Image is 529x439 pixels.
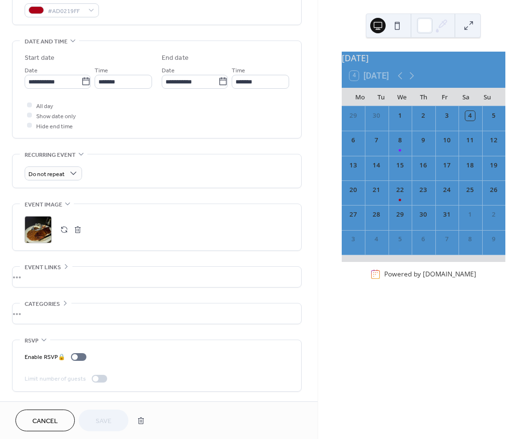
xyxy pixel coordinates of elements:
div: 16 [418,161,428,170]
button: Cancel [15,410,75,431]
span: Date [162,65,175,75]
div: 26 [489,185,499,195]
div: Th [413,88,434,106]
div: 31 [442,210,452,219]
a: [DOMAIN_NAME] [423,270,476,279]
div: 2 [489,210,499,219]
span: Do not repeat [28,168,65,179]
div: 21 [372,185,381,195]
div: 10 [442,136,452,145]
div: 24 [442,185,452,195]
span: Event links [25,262,61,273]
span: Date [25,65,38,75]
div: Sa [455,88,476,106]
div: 5 [395,234,405,244]
div: 1 [395,111,405,121]
div: 22 [395,185,405,195]
div: 7 [442,234,452,244]
div: 27 [348,210,358,219]
div: 20 [348,185,358,195]
span: Categories [25,299,60,309]
span: Show date only [36,111,76,121]
div: Fr [434,88,455,106]
span: Hide end time [36,121,73,131]
span: Date and time [25,37,68,47]
span: Event image [25,200,62,210]
div: 28 [372,210,381,219]
div: End date [162,53,189,63]
div: 9 [489,234,499,244]
div: ••• [13,267,301,287]
div: 9 [418,136,428,145]
div: Su [476,88,498,106]
div: 6 [348,136,358,145]
div: 4 [372,234,381,244]
div: 29 [395,210,405,219]
div: Tu [371,88,392,106]
div: 4 [465,111,475,121]
div: 30 [418,210,428,219]
div: 3 [442,111,452,121]
div: Limit number of guests [25,374,86,384]
div: 25 [465,185,475,195]
div: Mo [349,88,371,106]
span: All day [36,101,53,111]
div: 15 [395,161,405,170]
div: 14 [372,161,381,170]
div: 2 [418,111,428,121]
div: ••• [13,303,301,324]
div: 8 [465,234,475,244]
div: 1 [465,210,475,219]
div: [DATE] [342,52,505,64]
span: RSVP [25,336,39,346]
div: 3 [348,234,358,244]
div: We [391,88,413,106]
div: 11 [465,136,475,145]
div: 7 [372,136,381,145]
div: 17 [442,161,452,170]
div: ; [25,216,52,243]
span: Recurring event [25,150,76,160]
div: Powered by [384,270,476,279]
div: 19 [489,161,499,170]
span: Time [95,65,108,75]
div: 12 [489,136,499,145]
span: Cancel [32,416,58,426]
div: 5 [489,111,499,121]
span: #AD0219FF [48,6,84,16]
div: 29 [348,111,358,121]
div: 30 [372,111,381,121]
div: 8 [395,136,405,145]
div: 13 [348,161,358,170]
div: 6 [418,234,428,244]
span: Time [232,65,245,75]
div: 23 [418,185,428,195]
div: 18 [465,161,475,170]
div: Start date [25,53,55,63]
